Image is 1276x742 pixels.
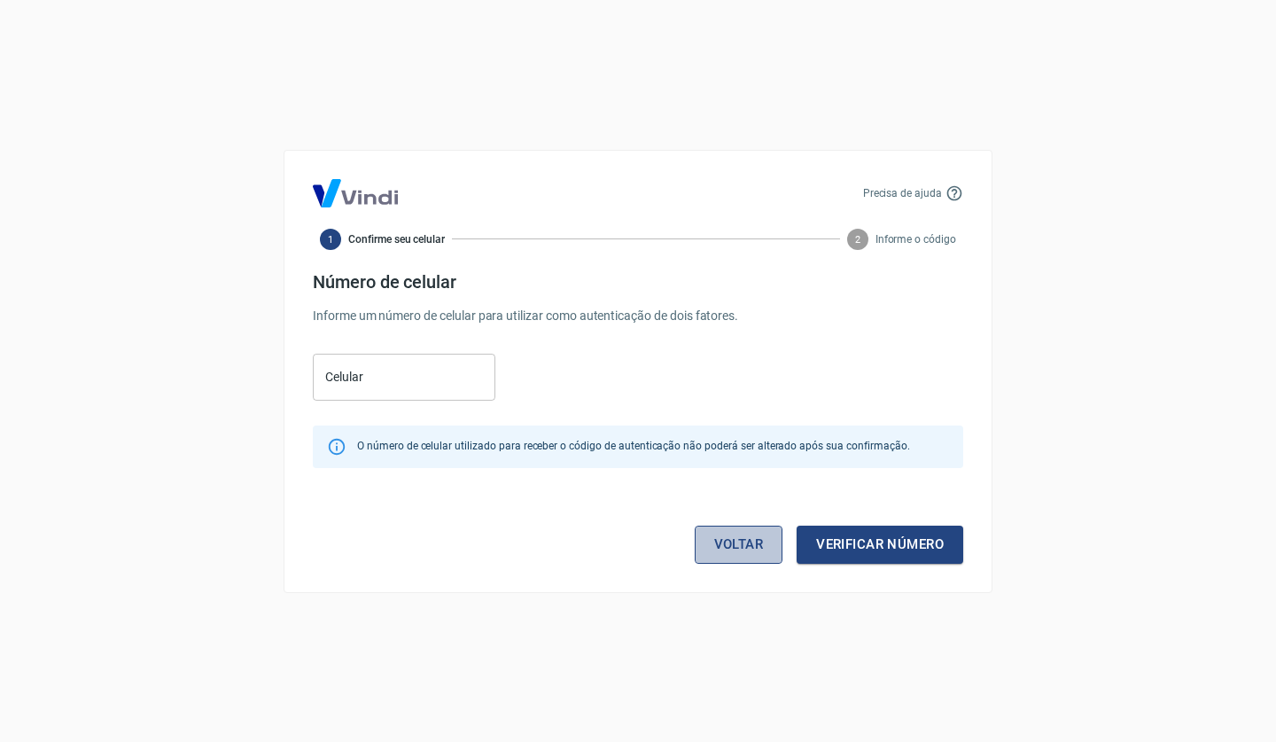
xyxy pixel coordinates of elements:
a: Voltar [695,526,783,563]
h4: Número de celular [313,271,963,293]
img: Logo Vind [313,179,398,207]
span: Informe o código [875,231,956,247]
button: Verificar número [797,526,963,563]
div: O número de celular utilizado para receber o código de autenticação não poderá ser alterado após ... [357,431,909,463]
span: Confirme seu celular [348,231,445,247]
p: Precisa de ajuda [863,185,942,201]
text: 1 [328,233,333,245]
text: 2 [855,233,860,245]
p: Informe um número de celular para utilizar como autenticação de dois fatores. [313,307,963,325]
